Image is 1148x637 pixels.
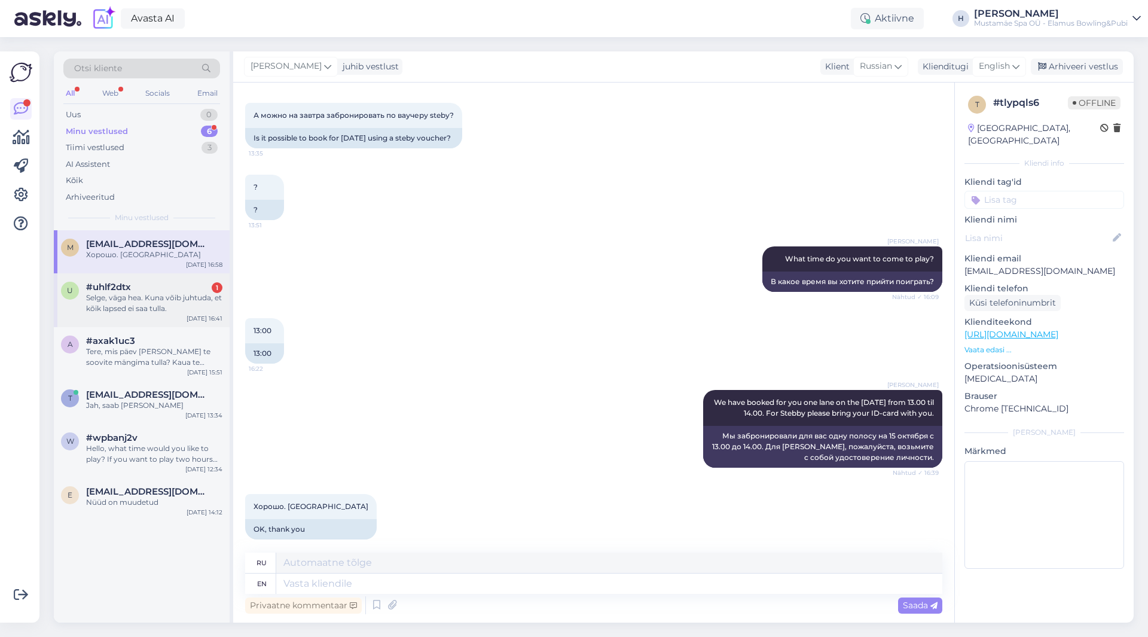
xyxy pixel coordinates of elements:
div: # tlypqls6 [993,96,1068,110]
div: [DATE] 16:41 [187,314,222,323]
div: Kõik [66,175,83,187]
span: ? [254,182,258,191]
div: AI Assistent [66,159,110,170]
p: Märkmed [964,445,1124,458]
span: mihhail.kravtsenko@mail.ru [86,239,210,249]
div: [GEOGRAPHIC_DATA], [GEOGRAPHIC_DATA] [968,122,1100,147]
div: Хорошо. [GEOGRAPHIC_DATA] [86,249,222,260]
div: Arhiveeritud [66,191,115,203]
span: А можно на завтра забронировать по ваучеру steby? [254,111,454,120]
img: explore-ai [91,6,116,31]
p: Klienditeekond [964,316,1124,328]
div: All [63,86,77,101]
div: Is it possible to book for [DATE] using a steby voucher? [245,128,462,148]
p: Kliendi email [964,252,1124,265]
p: [MEDICAL_DATA] [964,373,1124,385]
div: [DATE] 15:51 [187,368,222,377]
div: Kliendi info [964,158,1124,169]
div: Мы забронировали для вас одну полосу на 15 октября с 13.00 до 14.00. Для [PERSON_NAME], пожалуйст... [703,426,942,468]
p: Vaata edasi ... [964,345,1124,355]
span: m [67,243,74,252]
span: English [979,60,1010,73]
div: Küsi telefoninumbrit [964,295,1061,311]
span: 16:22 [249,364,294,373]
div: Arhiveeri vestlus [1031,59,1123,75]
div: Tiimi vestlused [66,142,124,154]
div: 3 [201,142,218,154]
span: u [67,286,73,295]
div: Klienditugi [918,60,969,73]
div: [DATE] 16:58 [186,260,222,269]
span: Saada [903,600,938,611]
div: Privaatne kommentaar [245,598,362,614]
div: Jah, saab [PERSON_NAME] [86,400,222,411]
span: #axak1uc3 [86,336,135,346]
a: [URL][DOMAIN_NAME] [964,329,1058,340]
div: Nüüd on muudetud [86,497,222,508]
div: ru [257,553,267,573]
div: Selge, väga hea. Kuna võib juhtuda, et kõik lapsed ei saa tulla. [86,292,222,314]
span: 13:35 [249,149,294,158]
input: Lisa tag [964,191,1124,209]
span: [PERSON_NAME] [887,237,939,246]
span: e [68,490,72,499]
p: Kliendi nimi [964,214,1124,226]
div: en [257,574,267,594]
div: [DATE] 14:12 [187,508,222,517]
p: Brauser [964,390,1124,403]
div: Tere, mis päev [PERSON_NAME] te soovite mängima tulla? Kaua te mängida soovite? [86,346,222,368]
span: #wpbanj2v [86,432,138,443]
span: 16:58 [249,540,294,549]
span: w [66,437,74,446]
div: [DATE] 12:34 [185,465,222,474]
div: Aktiivne [851,8,924,29]
div: [PERSON_NAME] [964,427,1124,438]
span: 13:51 [249,221,294,230]
span: We have booked for you one lane on the [DATE] from 13.00 til 14.00. For Stebby please bring your ... [714,398,936,417]
div: 13:00 [245,343,284,364]
div: Socials [143,86,172,101]
span: Offline [1068,96,1120,109]
div: Web [100,86,121,101]
span: [PERSON_NAME] [887,380,939,389]
span: #uhlf2dtx [86,282,131,292]
p: Kliendi telefon [964,282,1124,295]
span: a [68,340,73,349]
div: Uus [66,109,81,121]
input: Lisa nimi [965,231,1110,245]
p: [EMAIL_ADDRESS][DOMAIN_NAME] [964,265,1124,278]
div: juhib vestlust [338,60,399,73]
div: В какое время вы хотите прийти поиграть? [762,272,942,292]
span: Russian [860,60,892,73]
span: esak@protonmail.com [86,486,210,497]
span: Otsi kliente [74,62,122,75]
span: Nähtud ✓ 16:09 [892,292,939,301]
div: 1 [212,282,222,293]
span: [PERSON_NAME] [251,60,322,73]
div: OK, thank you [245,519,377,540]
div: H [952,10,969,27]
span: 13:00 [254,326,271,335]
div: ? [245,200,284,220]
div: 0 [200,109,218,121]
span: t [975,100,979,109]
a: Avasta AI [121,8,185,29]
span: triintorni@gmail.com [86,389,210,400]
p: Operatsioonisüsteem [964,360,1124,373]
div: Klient [820,60,850,73]
div: Minu vestlused [66,126,128,138]
div: 6 [201,126,218,138]
a: [PERSON_NAME]Mustamäe Spa OÜ - Elamus Bowling&Pubi [974,9,1141,28]
span: t [68,394,72,403]
img: Askly Logo [10,61,32,84]
div: [PERSON_NAME] [974,9,1128,19]
p: Kliendi tag'id [964,176,1124,188]
div: Mustamäe Spa OÜ - Elamus Bowling&Pubi [974,19,1128,28]
div: Hello, what time would you like to play? If you want to play two hours then you need to buy two C... [86,443,222,465]
div: [DATE] 13:34 [185,411,222,420]
div: Email [195,86,220,101]
span: What time do you want to come to play? [785,254,934,263]
span: Хорошо. [GEOGRAPHIC_DATA] [254,502,368,511]
p: Chrome [TECHNICAL_ID] [964,403,1124,415]
span: Minu vestlused [115,212,169,223]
